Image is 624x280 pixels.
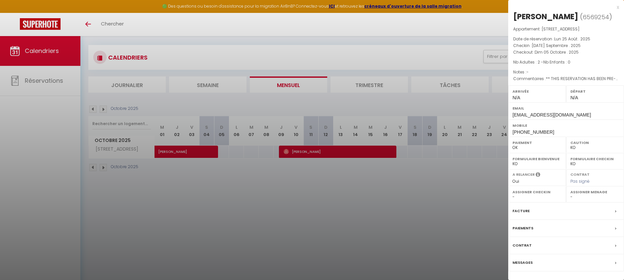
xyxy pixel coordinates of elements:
span: Dim 05 Octobre . 2025 [535,49,579,55]
label: Contrat [513,242,532,249]
button: Ouvrir le widget de chat LiveChat [5,3,25,23]
label: Assigner Checkin [513,189,562,195]
label: Caution [570,139,620,146]
label: Arrivée [513,88,562,95]
span: [DATE] Septembre . 2025 [532,43,581,48]
div: [PERSON_NAME] [513,11,578,22]
span: Pas signé [570,178,590,184]
p: Notes : [513,69,619,75]
label: Messages [513,259,533,266]
label: Email [513,105,620,112]
div: x [508,3,619,11]
span: 6569254 [583,13,609,21]
label: Paiements [513,225,533,232]
span: Nb Adultes : 2 - [513,59,570,65]
span: [PHONE_NUMBER] [513,129,554,135]
label: Facture [513,208,530,214]
span: [STREET_ADDRESS] [542,26,580,32]
span: [EMAIL_ADDRESS][DOMAIN_NAME] [513,112,591,117]
label: Mobile [513,122,620,129]
span: Lun 25 Août . 2025 [554,36,590,42]
p: Checkout : [513,49,619,56]
label: Contrat [570,172,590,176]
span: N/A [570,95,578,100]
label: Paiement [513,139,562,146]
label: Formulaire Bienvenue [513,156,562,162]
p: Appartement : [513,26,619,32]
iframe: Chat [596,250,619,275]
i: Sélectionner OUI si vous souhaiter envoyer les séquences de messages post-checkout [536,172,540,179]
p: Commentaires : [513,75,619,82]
span: N/A [513,95,520,100]
span: Nb Enfants : 0 [543,59,570,65]
label: A relancer [513,172,535,177]
label: Départ [570,88,620,95]
p: Date de réservation : [513,36,619,42]
p: Checkin : [513,42,619,49]
label: Assigner Menage [570,189,620,195]
label: Formulaire Checkin [570,156,620,162]
span: - [526,69,529,75]
span: ( ) [580,12,612,22]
